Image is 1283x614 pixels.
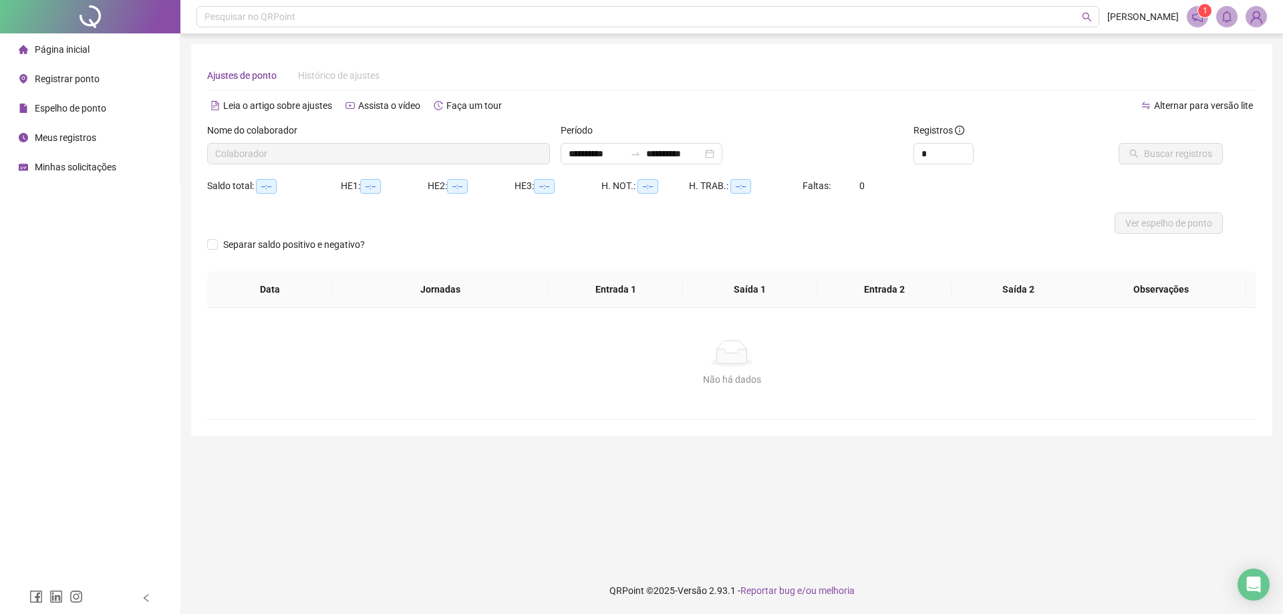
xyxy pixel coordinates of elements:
span: Assista o vídeo [358,100,420,111]
span: bell [1221,11,1233,23]
span: Observações [1087,282,1236,297]
button: Ver espelho de ponto [1115,212,1223,234]
img: 93606 [1246,7,1266,27]
span: to [630,148,641,159]
span: Versão [678,585,707,596]
span: swap-right [630,148,641,159]
div: HE 1: [341,178,428,194]
span: Página inicial [35,44,90,55]
span: Registros [913,123,964,138]
div: HE 3: [515,178,601,194]
th: Jornadas [332,271,549,308]
span: Alternar para versão lite [1154,100,1253,111]
span: left [142,593,151,603]
span: Separar saldo positivo e negativo? [218,237,370,252]
span: --:-- [256,179,277,194]
span: Histórico de ajustes [298,70,380,81]
span: Meus registros [35,132,96,143]
span: search [1082,12,1092,22]
button: Buscar registros [1119,143,1223,164]
div: H. TRAB.: [689,178,803,194]
span: history [434,101,443,110]
span: Leia o artigo sobre ajustes [223,100,332,111]
span: Faltas: [803,180,833,191]
span: schedule [19,162,28,172]
span: file [19,104,28,113]
span: Espelho de ponto [35,103,106,114]
div: HE 2: [428,178,515,194]
span: home [19,45,28,54]
span: youtube [345,101,355,110]
span: --:-- [447,179,468,194]
div: Não há dados [223,372,1240,387]
span: swap [1141,101,1151,110]
span: Minhas solicitações [35,162,116,172]
span: Faça um tour [446,100,502,111]
span: file-text [210,101,220,110]
th: Data [207,271,332,308]
th: Entrada 2 [817,271,952,308]
footer: QRPoint © 2025 - 2.93.1 - [180,567,1283,614]
span: Ajustes de ponto [207,70,277,81]
span: environment [19,74,28,84]
span: info-circle [955,126,964,135]
span: --:-- [730,179,751,194]
span: notification [1191,11,1203,23]
span: --:-- [637,179,658,194]
span: instagram [69,590,83,603]
div: Open Intercom Messenger [1238,569,1270,601]
span: 0 [859,180,865,191]
th: Observações [1076,271,1246,308]
span: clock-circle [19,133,28,142]
span: facebook [29,590,43,603]
label: Período [561,123,601,138]
th: Saída 1 [683,271,817,308]
span: linkedin [49,590,63,603]
sup: 1 [1198,4,1211,17]
span: --:-- [534,179,555,194]
span: --:-- [360,179,381,194]
div: H. NOT.: [601,178,689,194]
div: Saldo total: [207,178,341,194]
span: 1 [1203,6,1207,15]
span: Reportar bug e/ou melhoria [740,585,855,596]
span: [PERSON_NAME] [1107,9,1179,24]
th: Saída 2 [952,271,1086,308]
label: Nome do colaborador [207,123,306,138]
th: Entrada 1 [549,271,683,308]
span: Registrar ponto [35,73,100,84]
